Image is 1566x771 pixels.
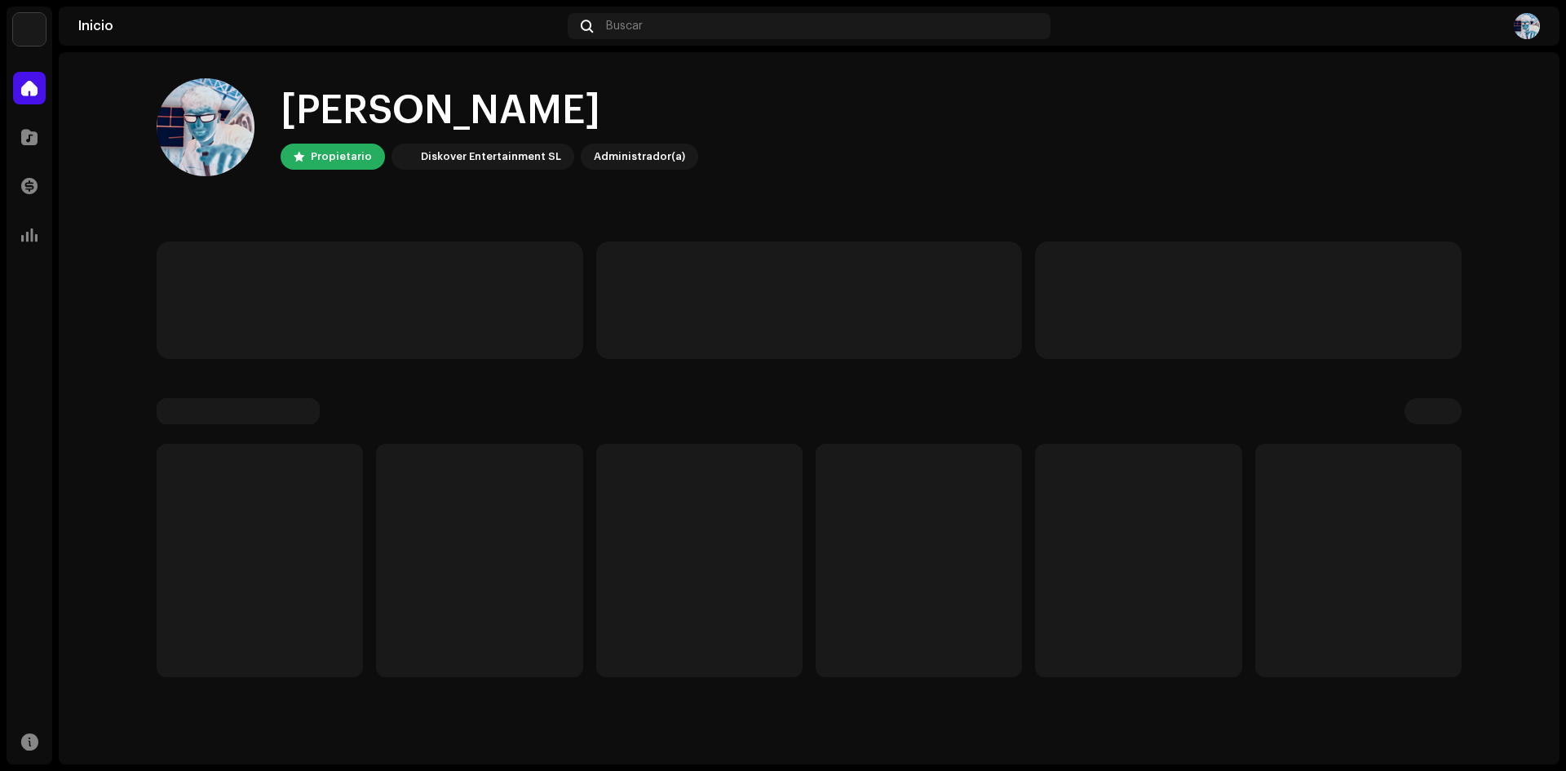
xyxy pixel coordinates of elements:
img: c113cc2a-48c3-4001-846b-2f8412498799 [1514,13,1540,39]
img: 297a105e-aa6c-4183-9ff4-27133c00f2e2 [13,13,46,46]
div: Administrador(a) [594,147,685,166]
div: [PERSON_NAME] [281,85,698,137]
div: Inicio [78,20,561,33]
span: Buscar [606,20,643,33]
div: Diskover Entertainment SL [421,147,561,166]
img: 297a105e-aa6c-4183-9ff4-27133c00f2e2 [395,147,414,166]
div: Propietario [311,147,372,166]
img: c113cc2a-48c3-4001-846b-2f8412498799 [157,78,254,176]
